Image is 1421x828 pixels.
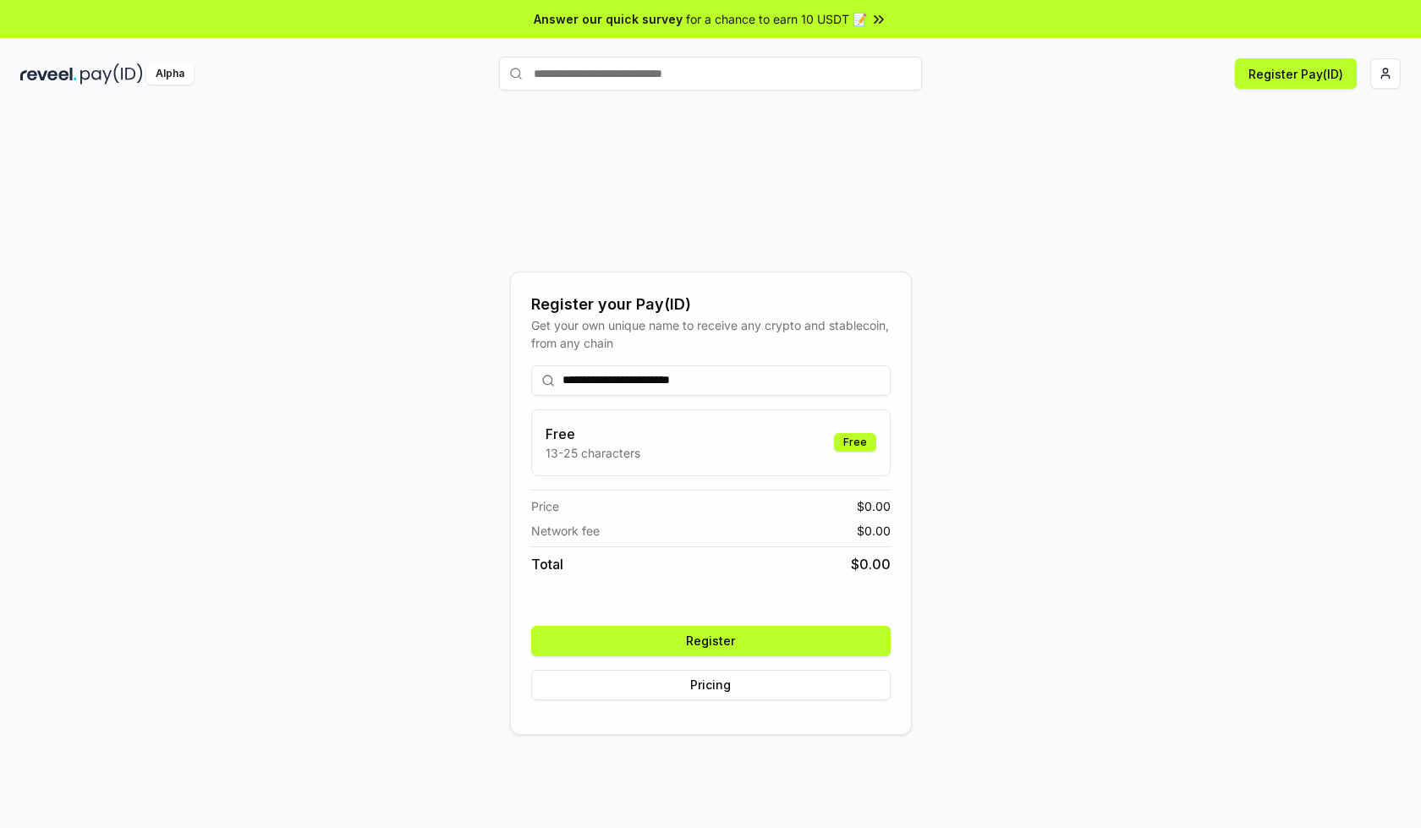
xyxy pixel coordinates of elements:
button: Register Pay(ID) [1235,58,1357,89]
span: for a chance to earn 10 USDT 📝 [686,10,867,28]
div: Register your Pay(ID) [531,293,891,316]
span: $ 0.00 [851,554,891,574]
span: Answer our quick survey [534,10,683,28]
div: Get your own unique name to receive any crypto and stablecoin, from any chain [531,316,891,352]
div: Free [834,433,876,452]
span: $ 0.00 [857,522,891,540]
span: Total [531,554,563,574]
div: Alpha [146,63,194,85]
h3: Free [546,424,640,444]
p: 13-25 characters [546,444,640,462]
img: reveel_dark [20,63,77,85]
span: $ 0.00 [857,497,891,515]
span: Network fee [531,522,600,540]
img: pay_id [80,63,143,85]
span: Price [531,497,559,515]
button: Register [531,626,891,656]
button: Pricing [531,670,891,700]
